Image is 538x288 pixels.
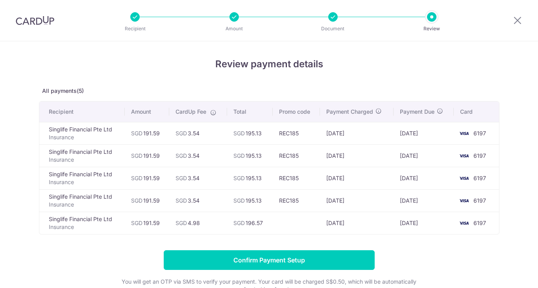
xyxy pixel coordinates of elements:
td: [DATE] [320,167,394,189]
th: Promo code [273,102,320,122]
span: 6197 [473,220,486,226]
td: 191.59 [125,189,169,212]
p: All payments(5) [39,87,499,95]
td: [DATE] [320,189,394,212]
td: [DATE] [320,212,394,234]
p: Document [304,25,362,33]
span: SGD [176,197,187,204]
td: 191.59 [125,144,169,167]
span: SGD [131,130,142,137]
td: Singlife Financial Pte Ltd [39,167,125,189]
img: <span class="translation_missing" title="translation missing: en.account_steps.new_confirm_form.b... [456,196,472,205]
img: <span class="translation_missing" title="translation missing: en.account_steps.new_confirm_form.b... [456,174,472,183]
td: [DATE] [394,144,454,167]
span: Payment Due [400,108,434,116]
span: CardUp Fee [176,108,206,116]
td: Singlife Financial Pte Ltd [39,144,125,167]
span: SGD [176,220,187,226]
span: SGD [176,152,187,159]
p: Insurance [49,156,118,164]
td: 195.13 [227,167,273,189]
span: SGD [176,130,187,137]
p: Insurance [49,178,118,186]
th: Amount [125,102,169,122]
td: 196.57 [227,212,273,234]
td: 191.59 [125,167,169,189]
td: 3.54 [169,144,227,167]
span: 6197 [473,175,486,181]
p: Insurance [49,133,118,141]
span: SGD [233,130,245,137]
p: Amount [205,25,263,33]
td: 3.54 [169,189,227,212]
span: SGD [131,220,142,226]
img: CardUp [16,16,54,25]
td: [DATE] [394,189,454,212]
td: 191.59 [125,122,169,144]
td: 195.13 [227,122,273,144]
td: REC185 [273,144,320,167]
td: [DATE] [394,212,454,234]
input: Confirm Payment Setup [164,250,375,270]
td: 4.98 [169,212,227,234]
span: 6197 [473,197,486,204]
td: REC185 [273,189,320,212]
span: SGD [176,175,187,181]
td: Singlife Financial Pte Ltd [39,212,125,234]
span: 6197 [473,152,486,159]
td: 3.54 [169,122,227,144]
span: SGD [233,197,245,204]
span: 6197 [473,130,486,137]
p: Review [403,25,461,33]
td: 195.13 [227,189,273,212]
p: Recipient [106,25,164,33]
td: REC185 [273,122,320,144]
td: 191.59 [125,212,169,234]
td: Singlife Financial Pte Ltd [39,189,125,212]
td: [DATE] [320,144,394,167]
td: REC185 [273,167,320,189]
td: Singlife Financial Pte Ltd [39,122,125,144]
h4: Review payment details [39,57,499,71]
p: Insurance [49,223,118,231]
span: SGD [131,152,142,159]
span: Payment Charged [326,108,373,116]
td: 195.13 [227,144,273,167]
th: Card [454,102,499,122]
img: <span class="translation_missing" title="translation missing: en.account_steps.new_confirm_form.b... [456,129,472,138]
span: SGD [233,175,245,181]
span: SGD [233,152,245,159]
img: <span class="translation_missing" title="translation missing: en.account_steps.new_confirm_form.b... [456,151,472,161]
td: [DATE] [320,122,394,144]
td: 3.54 [169,167,227,189]
td: [DATE] [394,167,454,189]
img: <span class="translation_missing" title="translation missing: en.account_steps.new_confirm_form.b... [456,218,472,228]
p: Insurance [49,201,118,209]
th: Recipient [39,102,125,122]
span: SGD [131,175,142,181]
th: Total [227,102,273,122]
span: SGD [131,197,142,204]
td: [DATE] [394,122,454,144]
span: SGD [233,220,245,226]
